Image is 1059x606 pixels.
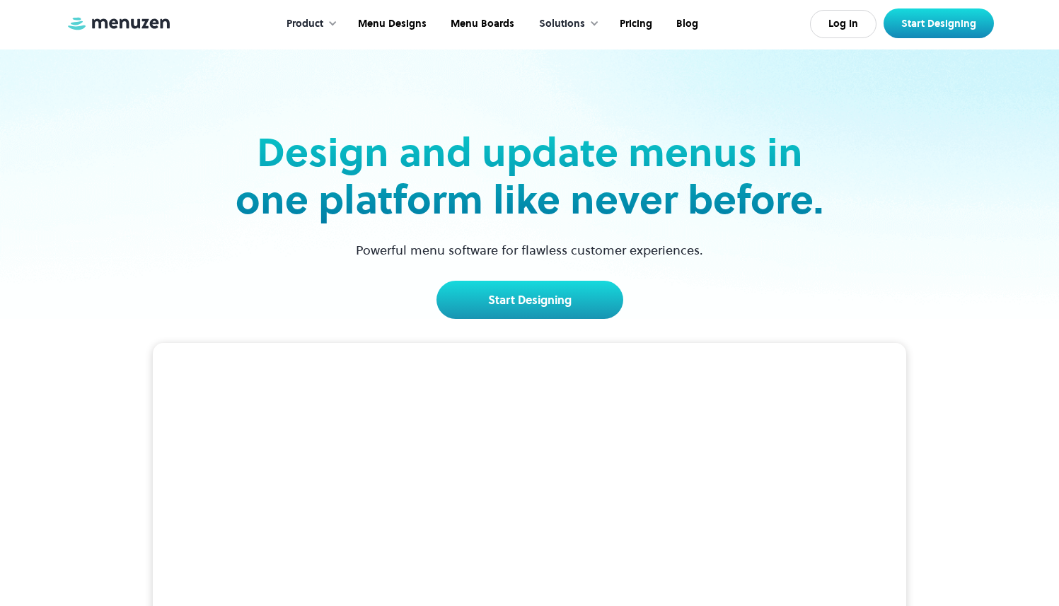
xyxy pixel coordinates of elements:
a: Pricing [606,2,663,46]
div: Product [287,16,323,32]
div: Solutions [525,2,606,46]
p: Powerful menu software for flawless customer experiences. [338,240,721,260]
a: Blog [663,2,709,46]
h2: Design and update menus in one platform like never before. [231,129,828,223]
a: Menu Designs [345,2,437,46]
a: Start Designing [436,281,623,319]
div: Product [272,2,345,46]
a: Start Designing [884,8,994,38]
div: Solutions [539,16,585,32]
a: Menu Boards [437,2,525,46]
a: Log In [810,10,876,38]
